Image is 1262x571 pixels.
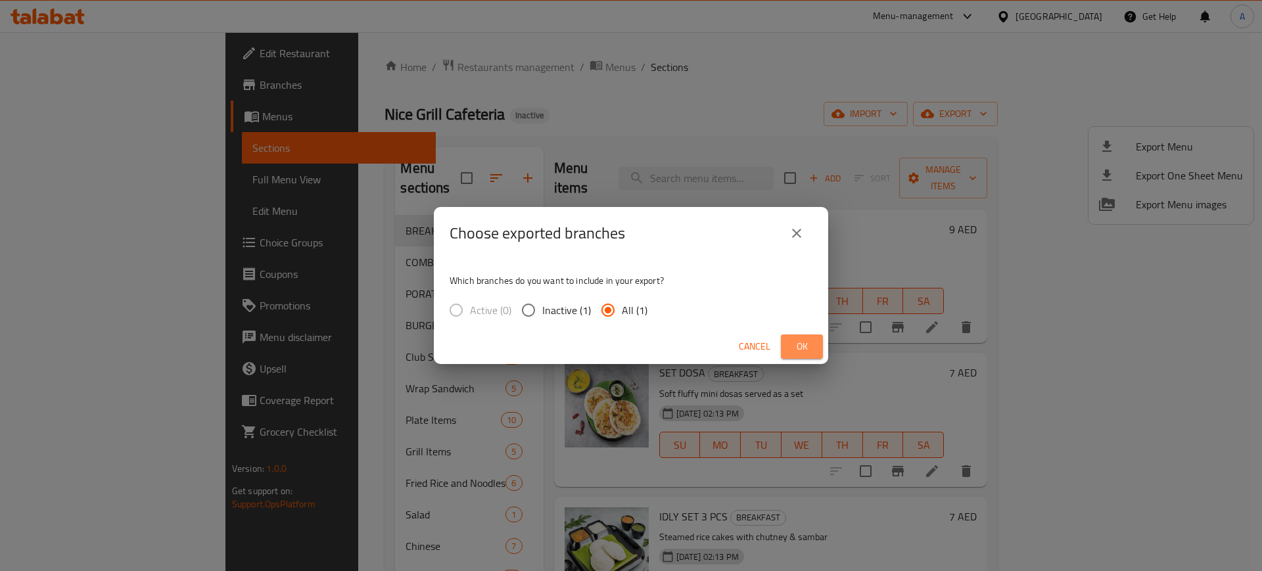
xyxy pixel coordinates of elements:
h2: Choose exported branches [450,223,625,244]
p: Which branches do you want to include in your export? [450,274,812,287]
button: Cancel [734,334,776,359]
button: close [781,217,812,249]
span: Inactive (1) [542,302,591,318]
span: All (1) [622,302,647,318]
span: Cancel [739,338,770,355]
button: Ok [781,334,823,359]
span: Active (0) [470,302,511,318]
span: Ok [791,338,812,355]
